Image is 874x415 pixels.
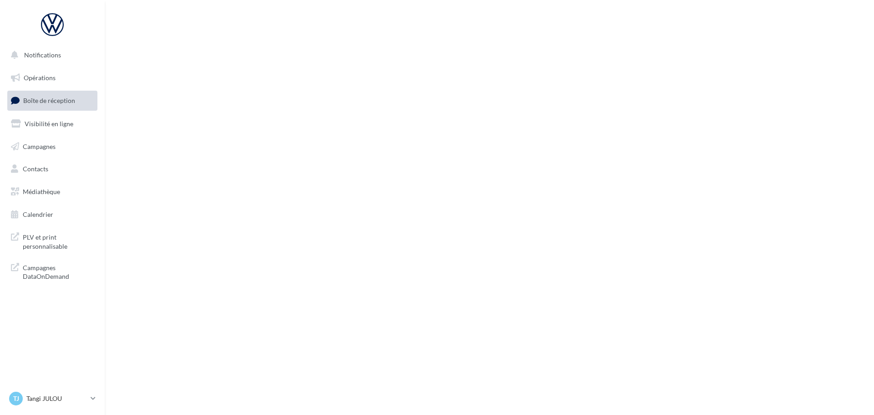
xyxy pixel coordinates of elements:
span: PLV et print personnalisable [23,231,94,251]
a: Visibilité en ligne [5,114,99,133]
span: Visibilité en ligne [25,120,73,128]
span: Contacts [23,165,48,173]
span: TJ [13,394,19,403]
a: Calendrier [5,205,99,224]
a: Campagnes [5,137,99,156]
a: Opérations [5,68,99,87]
a: Campagnes DataOnDemand [5,258,99,285]
a: PLV et print personnalisable [5,227,99,254]
span: Campagnes DataOnDemand [23,261,94,281]
span: Opérations [24,74,56,82]
span: Campagnes [23,142,56,150]
p: Tangi JULOU [26,394,87,403]
button: Notifications [5,46,96,65]
span: Calendrier [23,210,53,218]
span: Médiathèque [23,188,60,195]
a: Médiathèque [5,182,99,201]
a: Contacts [5,159,99,179]
a: TJ Tangi JULOU [7,390,97,407]
a: Boîte de réception [5,91,99,110]
span: Notifications [24,51,61,59]
span: Boîte de réception [23,97,75,104]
